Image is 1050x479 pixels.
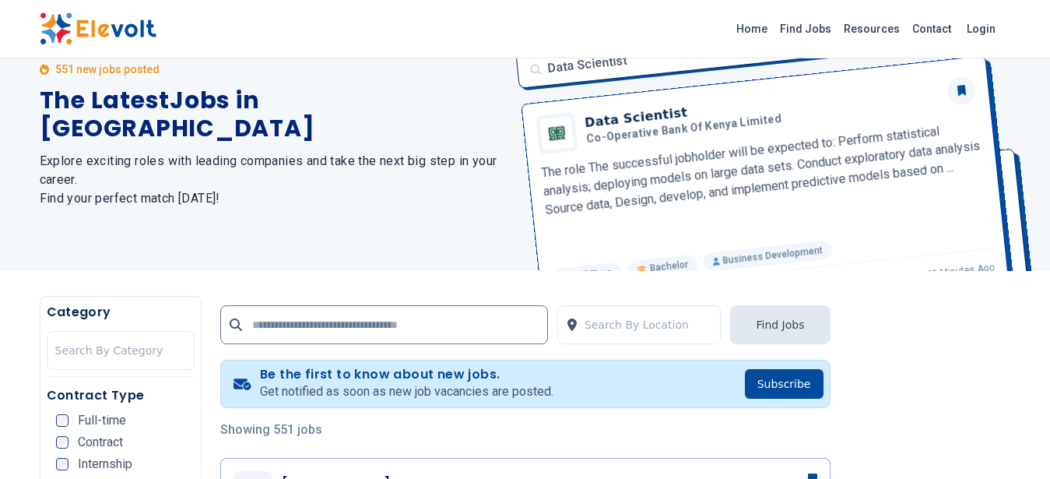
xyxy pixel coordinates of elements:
a: Resources [838,16,906,41]
span: Full-time [78,414,126,427]
a: Home [730,16,774,41]
button: Subscribe [745,369,823,399]
span: Contract [78,436,123,449]
h4: Be the first to know about new jobs. [260,367,553,382]
h5: Category [47,303,195,322]
input: Contract [56,436,68,449]
input: Internship [56,458,68,470]
p: 551 new jobs posted [55,62,160,77]
a: Contact [906,16,957,41]
h1: The Latest Jobs in [GEOGRAPHIC_DATA] [40,86,507,143]
h2: Explore exciting roles with leading companies and take the next big step in your career. Find you... [40,152,507,208]
img: Elevolt [40,12,156,45]
h5: Contract Type [47,386,195,405]
input: Full-time [56,414,68,427]
button: Find Jobs [730,305,830,344]
span: Internship [78,458,132,470]
a: Login [957,13,1005,44]
a: Find Jobs [774,16,838,41]
iframe: Chat Widget [972,404,1050,479]
p: Showing 551 jobs [220,421,831,439]
p: Get notified as soon as new job vacancies are posted. [260,382,553,401]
